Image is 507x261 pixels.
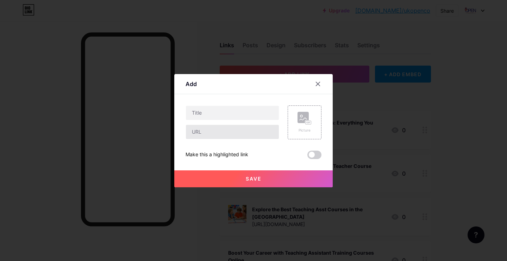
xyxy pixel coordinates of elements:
[246,176,262,182] span: Save
[186,106,279,120] input: Title
[174,170,333,187] button: Save
[186,151,248,159] div: Make this a highlighted link
[186,80,197,88] div: Add
[298,128,312,133] div: Picture
[186,125,279,139] input: URL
